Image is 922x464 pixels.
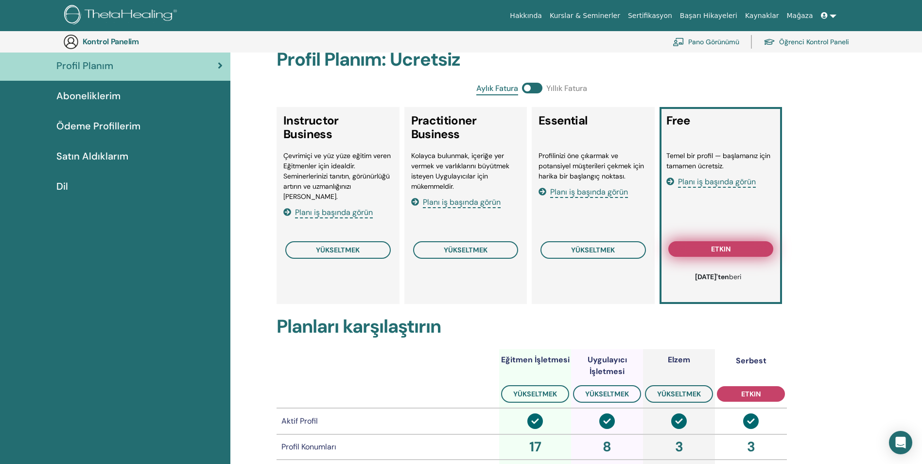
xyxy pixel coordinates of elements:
[671,413,687,429] img: circle-check-solid.svg
[411,197,501,207] a: Planı iş başında görün
[717,437,785,457] div: 3
[501,385,569,403] button: yükseltmek
[56,58,113,73] span: Profil Planım
[736,355,766,367] div: Serbest
[695,272,729,281] b: [DATE]'ten
[645,437,713,457] div: 3
[83,37,180,46] h3: Kontrol Panelim
[539,187,628,197] a: Planı iş başında görün
[671,272,766,282] p: beri
[295,207,373,218] span: Planı iş başında görün
[476,83,518,95] span: Aylık Fatura
[56,179,68,194] span: Dil
[506,7,546,25] a: Hakkında
[281,441,494,453] div: Profil Konumları
[764,31,849,53] a: Öğrenci Kontrol Paneli
[764,38,775,46] img: graduation-cap.svg
[624,7,676,25] a: Sertifikasyon
[573,385,641,403] button: yükseltmek
[283,151,393,202] li: Çevrimiçi ve yüz yüze eğitim veren Eğitmenler için idealdir. Seminerlerinizi tanıtın, görünürlüğü...
[741,7,783,25] a: Kaynaklar
[678,177,756,188] span: Planı iş başında görün
[743,413,759,429] img: circle-check-solid.svg
[645,385,713,403] button: yükseltmek
[411,151,521,192] li: Kolayca bulunmak, içeriğe yer vermek ve varlıklarını büyütmek isteyen Uygulayıcılar için mükemmel...
[501,354,570,366] div: Eğitmen İşletmesi
[668,241,774,257] button: etkin
[741,390,761,398] span: etkin
[56,89,121,103] span: Aboneliklerim
[779,37,849,46] font: Öğrenci Kontrol Paneli
[281,415,494,427] div: Aktif Profil
[501,437,569,457] div: 17
[668,354,690,366] div: Elzem
[539,151,648,181] li: Profilinizi öne çıkarmak ve potansiyel müşterileri çekmek için harika bir başlangıç noktası.
[56,149,128,163] span: Satın Aldıklarım
[546,83,587,95] span: Yıllık Fatura
[63,34,79,50] img: generic-user-icon.jpg
[285,241,391,259] button: yükseltmek
[571,354,643,377] div: Uygulayıcı İşletmesi
[283,207,373,217] a: Planı iş başında görün
[423,197,501,208] span: Planı iş başında görün
[673,37,684,46] img: chalkboard-teacher.svg
[711,245,731,253] span: etkin
[444,246,487,254] span: yükseltmek
[688,37,739,46] font: Pano Görünümü
[673,31,739,53] a: Pano Görünümü
[599,413,615,429] img: circle-check-solid.svg
[550,187,628,198] span: Planı iş başında görün
[64,5,180,27] img: logo.png
[666,177,756,187] a: Planı iş başında görün
[783,7,817,25] a: Mağaza
[666,151,776,171] li: Temel bir profil — başlamanız için tamamen ücretsiz.
[571,246,615,254] span: yükseltmek
[585,390,629,398] span: yükseltmek
[657,390,701,398] span: yükseltmek
[717,386,785,402] button: etkin
[316,246,360,254] span: yükseltmek
[676,7,741,25] a: Başarı Hikayeleri
[889,431,912,454] div: Intercom Messenger'ı açın
[546,7,624,25] a: Kurslar & Seminerler
[277,316,787,338] h2: Planları karşılaştırın
[573,437,641,457] div: 8
[413,241,519,259] button: yükseltmek
[277,49,787,71] h2: Profil Planım: Ücretsiz
[56,119,140,133] span: Ödeme Profillerim
[540,241,646,259] button: yükseltmek
[513,390,557,398] span: yükseltmek
[527,413,543,429] img: circle-check-solid.svg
